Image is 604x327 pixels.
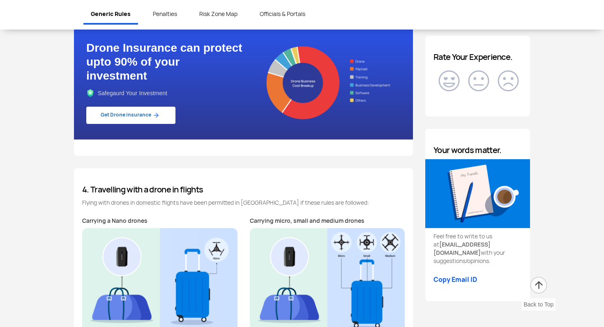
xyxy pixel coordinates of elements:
[151,110,161,120] img: ic_Arrow_blue.svg
[530,276,548,294] img: ic_arrow-up.png
[252,5,313,23] a: Officials & Portals
[433,232,522,265] p: Feel free to write to us at with your suggestions/opinions.
[82,217,237,225] p: Carrying a Nano drones
[86,41,244,83] span: Drone Insurance can protect upto 90% of your investment
[192,5,245,23] a: Risk Zone Map
[433,241,491,256] strong: [EMAIL_ADDRESS][DOMAIN_NAME]
[82,185,405,194] h4: 4. Travelling with a drone in flights
[250,217,405,225] p: Carrying micro, small and medium drones
[433,52,522,62] h4: Rate Your Experience.
[425,159,530,229] img: Your words matter
[522,298,556,311] div: Back to Top
[86,107,175,124] a: Get Drone insurance
[83,5,138,25] a: Generic Rules
[82,199,405,207] p: Flying with drones in domestic flights have been permitted in [GEOGRAPHIC_DATA] if these rules ar...
[244,32,413,133] img: img_banner.png
[433,145,522,155] h4: Your words matter.
[433,275,477,285] a: Copy Email ID
[145,5,184,23] a: Penalties
[86,89,244,97] span: Safegaurd Your Investment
